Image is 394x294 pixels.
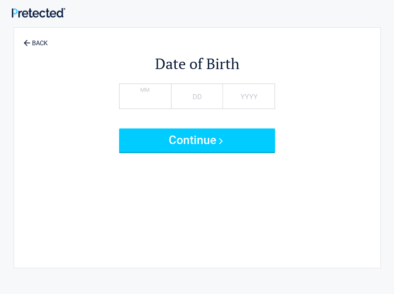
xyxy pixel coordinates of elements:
label: DD [192,91,201,102]
h2: Date of Birth [57,54,337,74]
button: Continue [119,128,275,152]
img: Main Logo [12,8,65,18]
label: YYYY [241,91,258,102]
label: MM [140,86,150,94]
a: BACK [22,33,49,46]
